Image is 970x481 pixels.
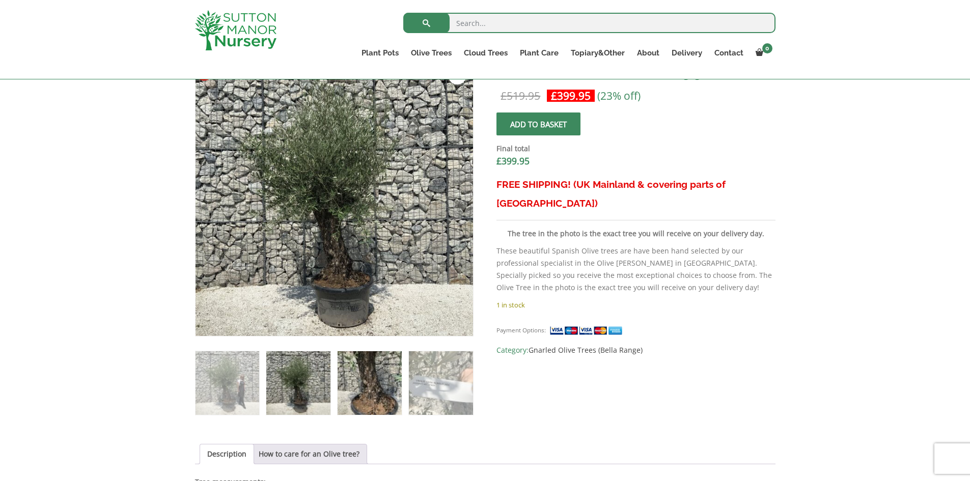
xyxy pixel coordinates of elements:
[597,89,641,103] span: (23% off)
[409,351,473,415] img: Gnarled Olive Tree J554 - Image 4
[338,351,401,415] img: Gnarled Olive Tree J554 - Image 3
[750,46,775,60] a: 0
[666,46,708,60] a: Delivery
[708,46,750,60] a: Contact
[259,444,359,464] a: How to care for an Olive tree?
[355,46,405,60] a: Plant Pots
[501,89,507,103] span: £
[549,325,626,336] img: payment supported
[496,175,775,213] h3: FREE SHIPPING! (UK Mainland & covering parts of [GEOGRAPHIC_DATA])
[631,46,666,60] a: About
[207,444,246,464] a: Description
[403,13,775,33] input: Search...
[551,89,591,103] bdi: 399.95
[266,351,330,415] img: Gnarled Olive Tree J554 - Image 2
[496,155,530,167] bdi: 399.95
[458,46,514,60] a: Cloud Trees
[508,229,764,238] strong: The tree in the photo is the exact tree you will receive on your delivery day.
[496,344,775,356] span: Category:
[551,89,557,103] span: £
[195,10,276,50] img: logo
[496,245,775,294] p: These beautiful Spanish Olive trees are have been hand selected by our professional specialist in...
[196,351,259,415] img: Gnarled Olive Tree J554
[496,59,775,80] h1: Gnarled Olive Tree J554
[496,143,775,155] dt: Final total
[565,46,631,60] a: Topiary&Other
[405,46,458,60] a: Olive Trees
[514,46,565,60] a: Plant Care
[496,155,502,167] span: £
[496,112,580,135] button: Add to basket
[762,43,772,53] span: 0
[529,345,643,355] a: Gnarled Olive Trees (Bella Range)
[501,89,540,103] bdi: 519.95
[496,299,775,311] p: 1 in stock
[496,326,546,334] small: Payment Options:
